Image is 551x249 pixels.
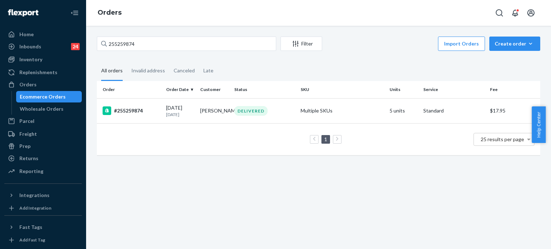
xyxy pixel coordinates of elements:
[387,81,421,98] th: Units
[166,104,194,118] div: [DATE]
[492,6,507,20] button: Open Search Box
[19,56,42,63] div: Inventory
[4,79,82,90] a: Orders
[4,140,82,152] a: Prep
[97,37,276,51] input: Search orders
[524,6,538,20] button: Open account menu
[101,61,123,81] div: All orders
[489,37,540,51] button: Create order
[19,205,51,211] div: Add Integration
[19,143,30,150] div: Prep
[16,91,82,102] a: Ecommerce Orders
[234,106,268,116] div: DELIVERED
[438,37,485,51] button: Import Orders
[4,204,82,212] a: Add Integration
[420,81,487,98] th: Service
[281,40,322,47] div: Filter
[487,98,540,123] td: $17.95
[19,237,45,243] div: Add Fast Tag
[387,98,421,123] td: 5 units
[92,3,127,23] ol: breadcrumbs
[19,31,34,38] div: Home
[505,228,544,245] iframe: Opens a widget where you can chat to one of our agents
[16,103,82,115] a: Wholesale Orders
[19,168,43,175] div: Reporting
[4,41,82,52] a: Inbounds24
[487,81,540,98] th: Fee
[298,98,386,123] td: Multiple SKUs
[4,190,82,201] button: Integrations
[71,43,80,50] div: 24
[4,236,82,244] a: Add Fast Tag
[4,166,82,177] a: Reporting
[200,86,229,92] div: Customer
[4,153,82,164] a: Returns
[19,69,57,76] div: Replenishments
[323,136,329,142] a: Page 1 is your current page
[4,29,82,40] a: Home
[20,93,66,100] div: Ecommerce Orders
[19,81,37,88] div: Orders
[298,81,386,98] th: SKU
[495,40,535,47] div: Create order
[423,107,484,114] p: Standard
[98,9,122,16] a: Orders
[532,106,546,143] button: Help Center
[231,81,298,98] th: Status
[166,111,194,118] p: [DATE]
[203,61,213,80] div: Late
[197,98,231,123] td: [PERSON_NAME]
[508,6,522,20] button: Open notifications
[4,128,82,140] a: Freight
[163,81,197,98] th: Order Date
[103,106,160,115] div: #255259874
[19,130,37,138] div: Freight
[174,61,195,80] div: Canceled
[131,61,165,80] div: Invalid address
[67,6,82,20] button: Close Navigation
[19,155,38,162] div: Returns
[19,43,41,50] div: Inbounds
[4,221,82,233] button: Fast Tags
[8,9,38,16] img: Flexport logo
[4,67,82,78] a: Replenishments
[19,118,34,125] div: Parcel
[97,81,163,98] th: Order
[281,37,322,51] button: Filter
[481,136,524,142] span: 25 results per page
[4,54,82,65] a: Inventory
[4,115,82,127] a: Parcel
[19,192,50,199] div: Integrations
[19,224,42,231] div: Fast Tags
[20,105,63,112] div: Wholesale Orders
